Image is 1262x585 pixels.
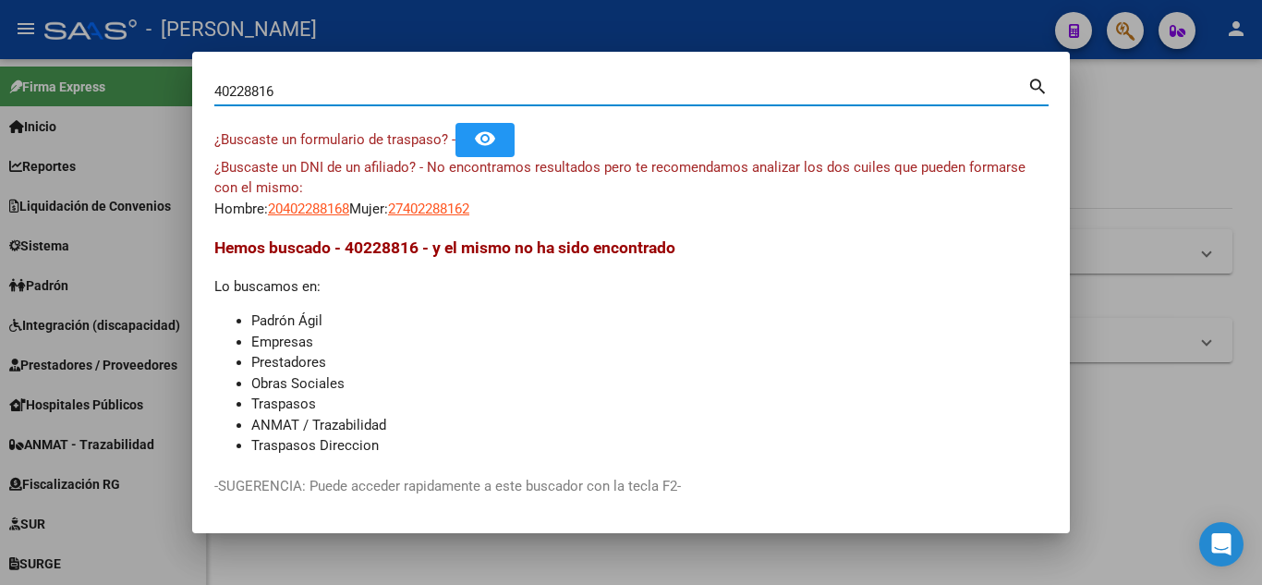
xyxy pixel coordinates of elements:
[251,311,1048,332] li: Padrón Ágil
[214,238,675,257] span: Hemos buscado - 40228816 - y el mismo no ha sido encontrado
[251,394,1048,415] li: Traspasos
[214,159,1025,197] span: ¿Buscaste un DNI de un afiliado? - No encontramos resultados pero te recomendamos analizar los do...
[214,236,1048,457] div: Lo buscamos en:
[251,415,1048,436] li: ANMAT / Trazabilidad
[1027,74,1049,96] mat-icon: search
[474,128,496,150] mat-icon: remove_red_eye
[214,476,1048,497] p: -SUGERENCIA: Puede acceder rapidamente a este buscador con la tecla F2-
[251,352,1048,373] li: Prestadores
[268,201,349,217] span: 20402288168
[214,157,1048,220] div: Hombre: Mujer:
[388,201,469,217] span: 27402288162
[251,435,1048,457] li: Traspasos Direccion
[1199,522,1244,567] div: Open Intercom Messenger
[251,373,1048,395] li: Obras Sociales
[251,332,1048,353] li: Empresas
[214,131,455,148] span: ¿Buscaste un formulario de traspaso? -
